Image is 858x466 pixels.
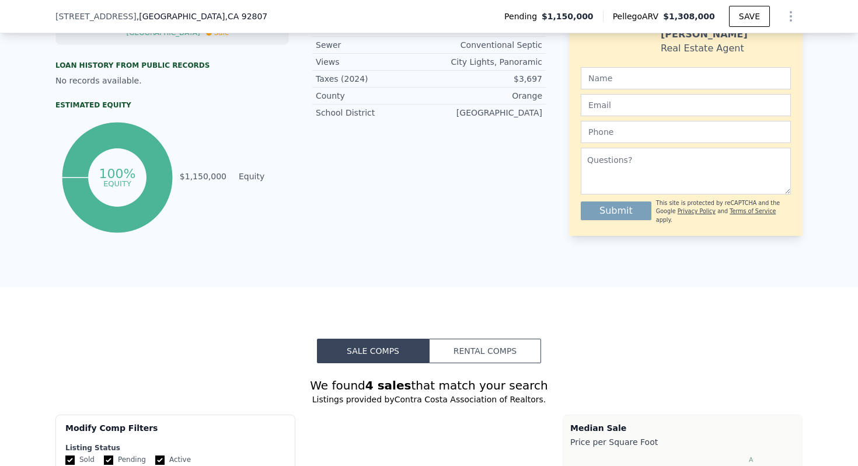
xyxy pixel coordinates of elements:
label: Sold [65,455,95,465]
div: School District [316,107,429,119]
div: Sewer [316,39,429,51]
button: Sale Comps [317,339,429,363]
span: [STREET_ADDRESS] [55,11,137,22]
div: Listing Status [65,443,285,453]
span: Pending [504,11,542,22]
tspan: equity [103,179,131,187]
div: $3,697 [429,73,542,85]
input: Pending [104,455,113,465]
div: Estimated Equity [55,100,289,110]
div: Median Sale [570,422,795,434]
div: Price per Square Foot [570,434,795,450]
div: County [316,90,429,102]
td: $1,150,000 [179,170,227,183]
div: Conventional Septic [429,39,542,51]
div: Listings provided by Contra Costa Association of Realtors . [55,394,803,405]
span: $1,308,000 [663,12,715,21]
label: Active [155,455,191,465]
span: Sale [214,29,229,37]
text: A [749,456,754,463]
div: Taxes (2024) [316,73,429,85]
a: Terms of Service [730,208,776,214]
a: Privacy Policy [678,208,716,214]
button: Submit [581,201,651,220]
div: We found that match your search [55,377,803,394]
span: Pellego ARV [613,11,664,22]
span: $1,150,000 [542,11,594,22]
div: Orange [429,90,542,102]
div: Loan history from public records [55,61,289,70]
input: Phone [581,121,791,143]
div: This site is protected by reCAPTCHA and the Google and apply. [656,199,791,224]
div: Modify Comp Filters [65,422,285,443]
button: Rental Comps [429,339,541,363]
div: Real Estate Agent [661,41,744,55]
input: Sold [65,455,75,465]
button: SAVE [729,6,770,27]
div: Views [316,56,429,68]
span: , [GEOGRAPHIC_DATA] [137,11,267,22]
strong: 4 sales [365,378,411,392]
button: Show Options [779,5,803,28]
span: [GEOGRAPHIC_DATA] [127,29,200,37]
div: [GEOGRAPHIC_DATA] [429,107,542,119]
tspan: 100% [99,166,135,181]
span: , CA 92807 [225,12,267,21]
input: Email [581,94,791,116]
div: No records available. [55,75,289,86]
label: Pending [104,455,146,465]
input: Name [581,67,791,89]
input: Active [155,455,165,465]
td: Equity [236,170,289,183]
div: City Lights, Panoramic [429,56,542,68]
